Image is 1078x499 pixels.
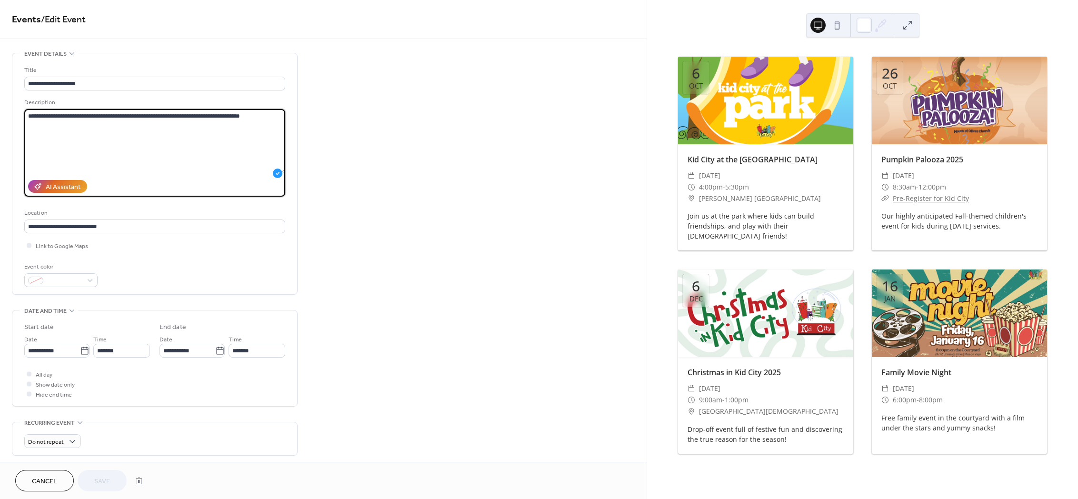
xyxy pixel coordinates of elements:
span: Show date only [36,380,75,390]
div: Event color [24,262,96,272]
a: Pumpkin Palooza 2025 [881,154,963,165]
div: Oct [883,82,897,90]
div: ​ [688,193,695,204]
div: Jan [884,295,896,302]
span: 8:30am [893,181,916,193]
span: Date [160,335,172,345]
span: Recurring event [24,418,75,428]
div: ​ [688,394,695,406]
span: - [723,181,725,193]
span: Date and time [24,306,67,316]
span: Time [93,335,107,345]
span: [PERSON_NAME] [GEOGRAPHIC_DATA] [699,193,821,204]
span: Event details [24,49,67,59]
div: Dec [689,295,703,302]
button: Cancel [15,470,74,491]
div: 6 [692,279,700,293]
button: AI Assistant [28,180,87,193]
a: Pre-Register for Kid City [893,194,969,203]
div: AI Assistant [46,182,80,192]
div: Drop-off event full of festive fun and discovering the true reason for the season! [678,424,853,444]
div: Oct [689,82,703,90]
span: Date [24,335,37,345]
div: ​ [688,406,695,417]
div: ​ [881,193,889,204]
div: Description [24,98,283,108]
span: [DATE] [893,170,914,181]
span: Cancel [32,477,57,487]
span: Do not repeat [28,437,64,448]
span: 12:00pm [918,181,946,193]
span: 4:00pm [699,181,723,193]
div: ​ [688,181,695,193]
span: 1:00pm [725,394,749,406]
div: ​ [881,181,889,193]
div: ​ [881,383,889,394]
div: Start date [24,322,54,332]
div: Title [24,65,283,75]
div: Join us at the park where kids can build friendships, and play with their [DEMOGRAPHIC_DATA] frie... [678,211,853,241]
div: ​ [688,170,695,181]
span: - [916,181,918,193]
div: Our highly anticipated Fall-themed children's event for kids during [DATE] services. [872,211,1047,231]
a: Events [12,10,41,29]
span: Hide end time [36,390,72,400]
span: / Edit Event [41,10,86,29]
div: ​ [881,394,889,406]
span: Link to Google Maps [36,241,88,251]
div: ​ [688,383,695,394]
div: 26 [882,66,898,80]
span: [DATE] [699,170,720,181]
div: ​ [881,170,889,181]
div: End date [160,322,186,332]
span: All day [36,370,52,380]
span: [GEOGRAPHIC_DATA][DEMOGRAPHIC_DATA] [699,406,838,417]
span: [DATE] [699,383,720,394]
div: Christmas in Kid City 2025 [678,367,853,378]
span: Time [229,335,242,345]
div: Location [24,208,283,218]
div: Family Movie Night [872,367,1047,378]
div: Kid City at the [GEOGRAPHIC_DATA] [678,154,853,165]
span: 8:00pm [919,394,943,406]
span: 5:30pm [725,181,749,193]
span: - [722,394,725,406]
span: [DATE] [893,383,914,394]
span: 6:00pm [893,394,917,406]
div: 6 [692,66,700,80]
div: 16 [882,279,898,293]
span: 9:00am [699,394,722,406]
span: - [917,394,919,406]
div: Free family event in the courtyard with a film under the stars and yummy snacks! [872,413,1047,433]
